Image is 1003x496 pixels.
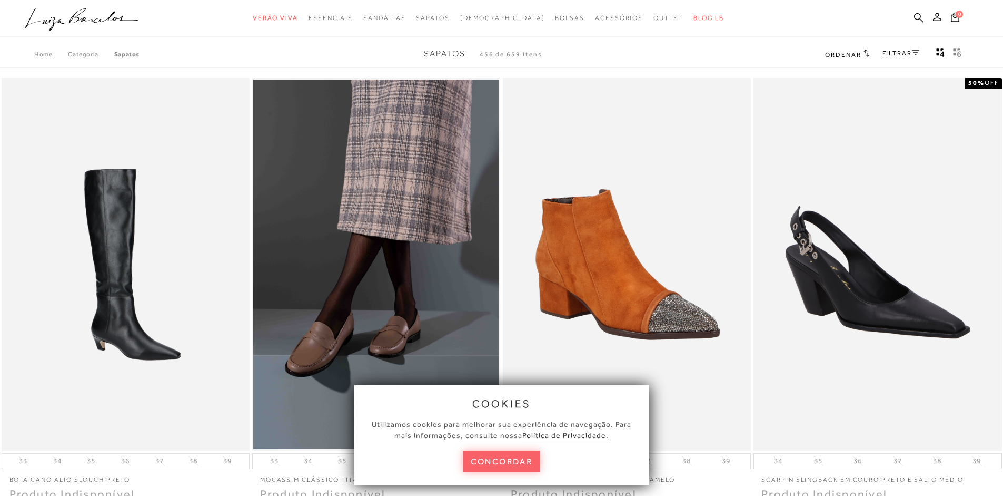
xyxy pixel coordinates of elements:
[825,51,861,59] span: Ordenar
[363,14,405,22] span: Sandálias
[84,456,98,466] button: 35
[309,8,353,28] a: noSubCategoriesText
[463,451,541,472] button: concordar
[595,14,643,22] span: Acessórios
[693,14,724,22] span: BLOG LB
[416,14,449,22] span: Sapatos
[253,80,499,449] img: MOCASSIM CLÁSSICO TITÂNIO
[504,80,750,449] img: ANKLE BOOT PONTEIRA CRISTAIS CARAMELO
[679,456,694,466] button: 38
[504,80,750,449] a: ANKLE BOOT PONTEIRA CRISTAIS CARAMELO ANKLE BOOT PONTEIRA CRISTAIS CARAMELO
[50,456,65,466] button: 34
[930,456,945,466] button: 38
[186,456,201,466] button: 38
[363,8,405,28] a: noSubCategoriesText
[693,8,724,28] a: BLOG LB
[950,47,965,61] button: gridText6Desc
[460,14,545,22] span: [DEMOGRAPHIC_DATA]
[472,398,531,410] span: cookies
[220,456,235,466] button: 39
[253,14,298,22] span: Verão Viva
[68,51,114,58] a: Categoria
[460,8,545,28] a: noSubCategoriesText
[754,80,1000,449] a: SCARPIN SLINGBACK EM COURO PRETO E SALTO MÉDIO SCARPIN SLINGBACK EM COURO PRETO E SALTO MÉDIO
[933,47,948,61] button: Mostrar 4 produtos por linha
[754,80,1000,449] img: SCARPIN SLINGBACK EM COURO PRETO E SALTO MÉDIO
[2,469,250,484] a: BOTA CANO ALTO SLOUCH PRETO
[252,469,500,484] a: MOCASSIM CLÁSSICO TITÂNIO
[301,456,315,466] button: 34
[555,14,584,22] span: Bolsas
[335,456,350,466] button: 35
[3,80,249,449] img: BOTA CANO ALTO SLOUCH PRETO
[555,8,584,28] a: noSubCategoriesText
[890,456,905,466] button: 37
[522,431,609,440] a: Política de Privacidade.
[969,456,984,466] button: 39
[253,8,298,28] a: noSubCategoriesText
[3,80,249,449] a: BOTA CANO ALTO SLOUCH PRETO BOTA CANO ALTO SLOUCH PRETO
[416,8,449,28] a: noSubCategoriesText
[595,8,643,28] a: noSubCategoriesText
[114,51,140,58] a: Sapatos
[653,8,683,28] a: noSubCategoriesText
[753,469,1001,484] a: SCARPIN SLINGBACK EM COURO PRETO E SALTO MÉDIO
[253,80,499,449] a: MOCASSIM CLÁSSICO TITÂNIO MOCASSIM CLÁSSICO TITÂNIO
[480,51,542,58] span: 456 de 659 itens
[956,11,963,18] span: 0
[309,14,353,22] span: Essenciais
[719,456,733,466] button: 39
[267,456,282,466] button: 33
[850,456,865,466] button: 36
[372,420,631,440] span: Utilizamos cookies para melhorar sua experiência de navegação. Para mais informações, consulte nossa
[152,456,167,466] button: 37
[16,456,31,466] button: 33
[424,49,465,59] span: Sapatos
[985,79,999,86] span: OFF
[811,456,826,466] button: 35
[968,79,985,86] strong: 50%
[34,51,68,58] a: Home
[771,456,786,466] button: 34
[948,12,962,26] button: 0
[118,456,133,466] button: 36
[653,14,683,22] span: Outlet
[882,50,919,57] a: FILTRAR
